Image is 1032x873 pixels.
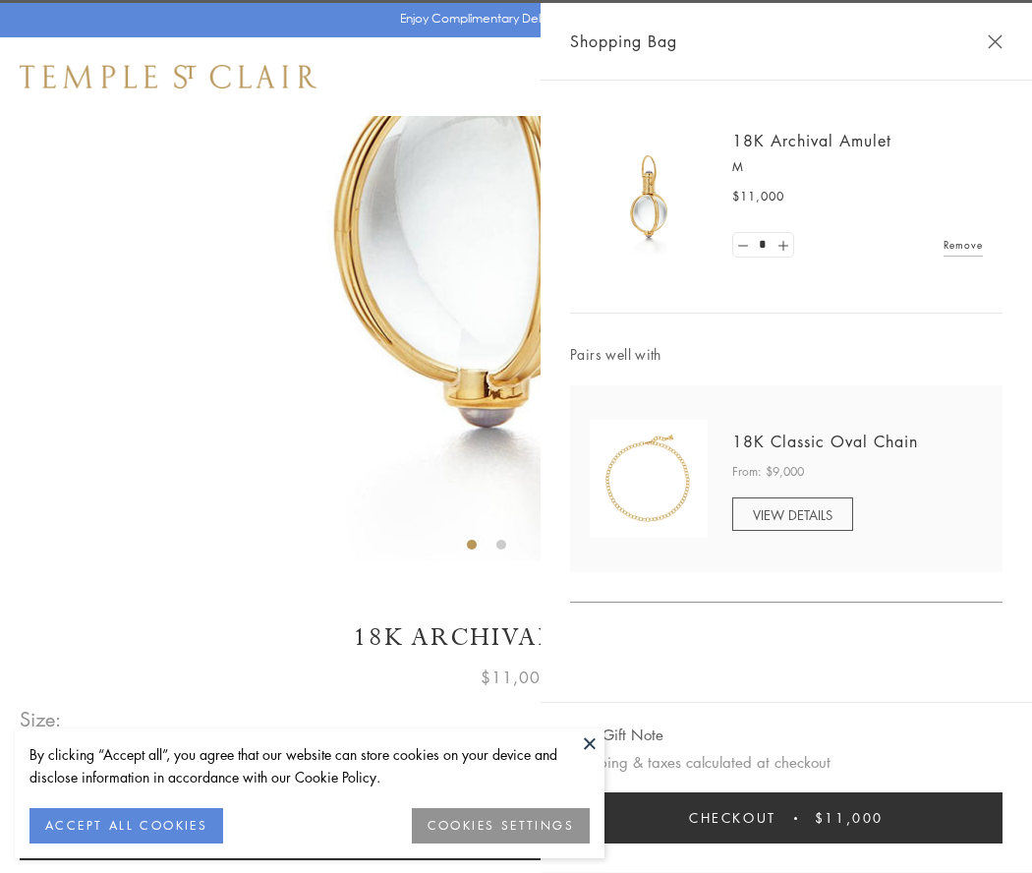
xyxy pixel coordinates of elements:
[815,807,884,829] span: $11,000
[988,34,1003,49] button: Close Shopping Bag
[412,808,590,844] button: COOKIES SETTINGS
[20,703,63,735] span: Size:
[732,187,784,206] span: $11,000
[570,792,1003,844] button: Checkout $11,000
[400,9,623,29] p: Enjoy Complimentary Delivery & Returns
[733,233,753,258] a: Set quantity to 0
[689,807,776,829] span: Checkout
[944,234,983,256] a: Remove
[590,420,708,538] img: N88865-OV18
[732,462,804,482] span: From: $9,000
[481,665,551,690] span: $11,000
[20,65,316,88] img: Temple St. Clair
[20,620,1012,655] h1: 18K Archival Amulet
[590,138,708,256] img: 18K Archival Amulet
[570,343,1003,366] span: Pairs well with
[753,505,832,524] span: VIEW DETAILS
[732,497,853,531] a: VIEW DETAILS
[29,743,590,788] div: By clicking “Accept all”, you agree that our website can store cookies on your device and disclos...
[570,750,1003,775] p: Shipping & taxes calculated at checkout
[29,808,223,844] button: ACCEPT ALL COOKIES
[570,723,663,747] button: Add Gift Note
[773,233,792,258] a: Set quantity to 2
[732,157,983,177] p: M
[732,431,918,452] a: 18K Classic Oval Chain
[570,29,677,54] span: Shopping Bag
[732,130,891,151] a: 18K Archival Amulet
